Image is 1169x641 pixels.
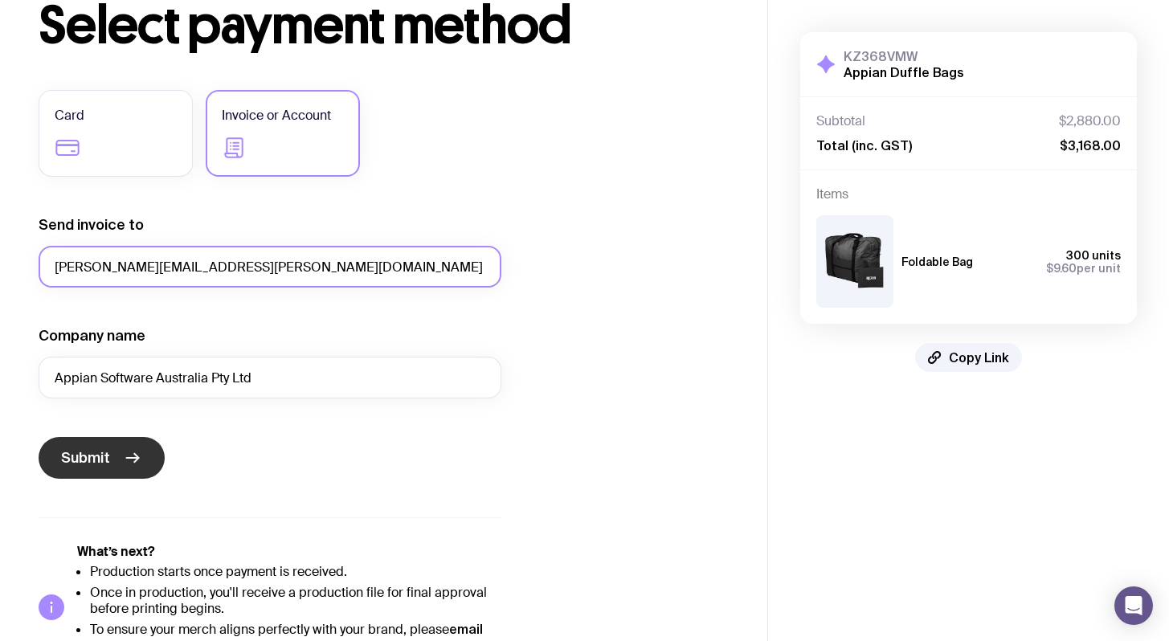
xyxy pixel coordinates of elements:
h4: Items [816,186,1121,202]
button: Copy Link [915,343,1022,372]
span: Total (inc. GST) [816,137,912,153]
span: per unit [1046,262,1121,275]
button: Submit [39,437,165,479]
li: Production starts once payment is received. [90,564,501,580]
span: Subtotal [816,113,865,129]
span: Invoice or Account [222,106,331,125]
h3: Foldable Bag [901,255,973,268]
span: $3,168.00 [1060,137,1121,153]
span: $9.60 [1046,262,1077,275]
h3: KZ368VMW [844,48,964,64]
span: 300 units [1066,249,1121,262]
input: accounts@company.com [39,246,501,288]
label: Send invoice to [39,215,144,235]
input: Your company name [39,357,501,398]
h2: Appian Duffle Bags [844,64,964,80]
span: Copy Link [949,349,1009,365]
h5: What’s next? [77,544,501,560]
span: Submit [61,448,110,467]
label: Company name [39,326,145,345]
span: Card [55,106,84,125]
li: Once in production, you'll receive a production file for final approval before printing begins. [90,585,501,617]
div: Open Intercom Messenger [1114,586,1153,625]
span: $2,880.00 [1059,113,1121,129]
